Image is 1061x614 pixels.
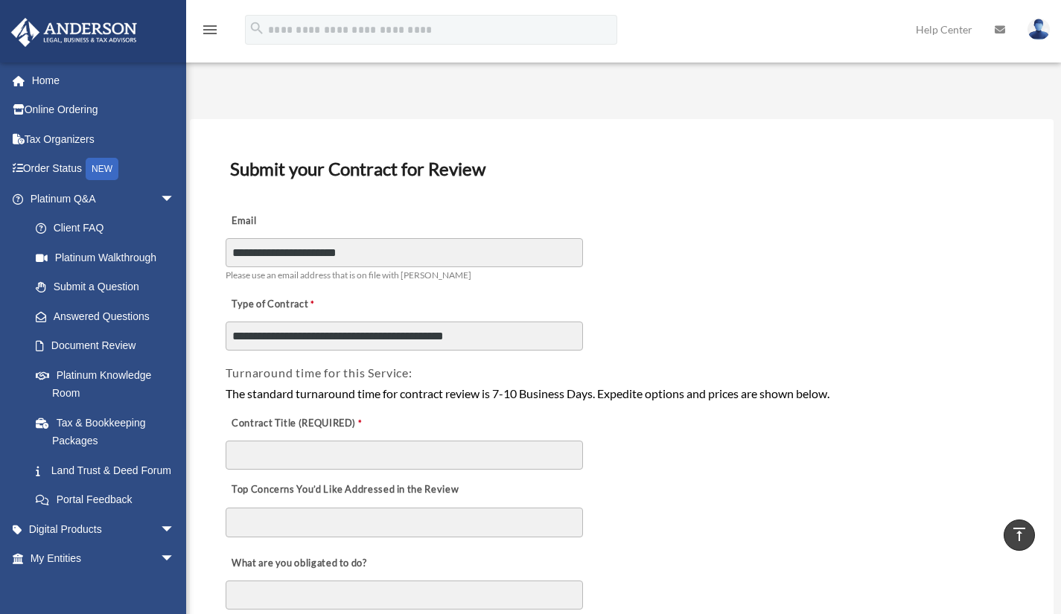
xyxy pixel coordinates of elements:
a: Platinum Q&Aarrow_drop_down [10,184,197,214]
img: Anderson Advisors Platinum Portal [7,18,141,47]
i: menu [201,21,219,39]
a: Document Review [21,331,190,361]
a: Client FAQ [21,214,197,243]
label: What are you obligated to do? [226,553,375,574]
a: Platinum Knowledge Room [21,360,197,408]
a: Order StatusNEW [10,154,197,185]
a: Platinum Walkthrough [21,243,197,272]
a: Submit a Question [21,272,197,302]
span: arrow_drop_down [160,544,190,575]
a: Home [10,65,197,95]
span: arrow_drop_down [160,184,190,214]
span: arrow_drop_down [160,514,190,545]
a: Answered Questions [21,301,197,331]
div: NEW [86,158,118,180]
a: menu [201,26,219,39]
span: Please use an email address that is on file with [PERSON_NAME] [226,269,471,281]
a: Tax & Bookkeeping Packages [21,408,197,455]
span: Turnaround time for this Service: [226,365,412,380]
label: Top Concerns You’d Like Addressed in the Review [226,479,462,500]
label: Email [226,211,375,231]
a: Digital Productsarrow_drop_down [10,514,197,544]
div: The standard turnaround time for contract review is 7-10 Business Days. Expedite options and pric... [226,384,1017,403]
a: Portal Feedback [21,485,197,515]
img: User Pic [1027,19,1050,40]
a: vertical_align_top [1004,519,1035,551]
a: Land Trust & Deed Forum [21,455,197,485]
i: search [249,20,265,36]
label: Type of Contract [226,294,375,315]
label: Contract Title (REQUIRED) [226,413,375,434]
h3: Submit your Contract for Review [224,153,1019,185]
a: Tax Organizers [10,124,197,154]
a: My Entitiesarrow_drop_down [10,544,197,574]
a: Online Ordering [10,95,197,125]
i: vertical_align_top [1010,525,1028,543]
